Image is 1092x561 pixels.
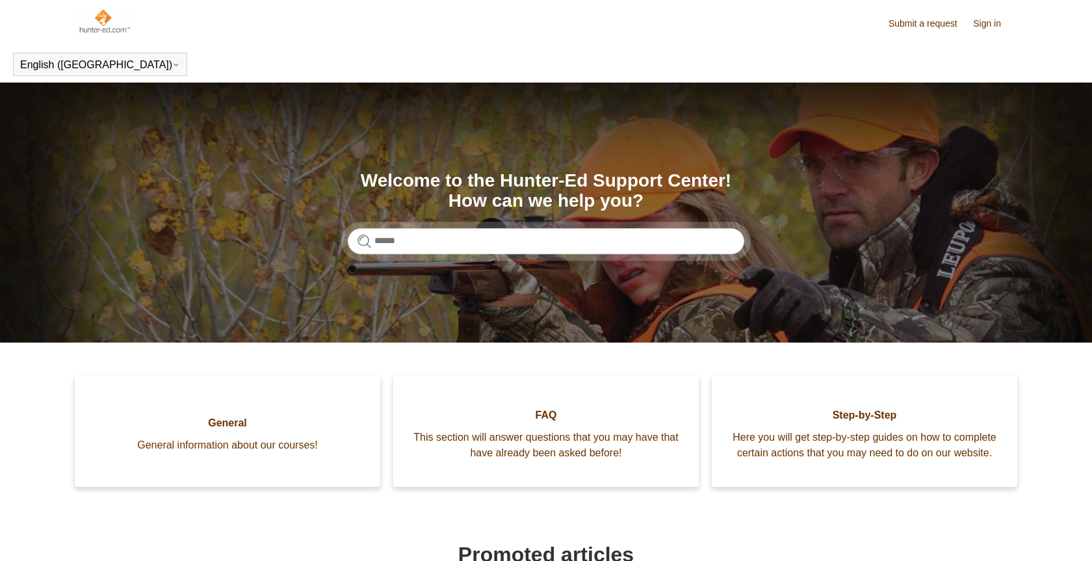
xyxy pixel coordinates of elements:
span: Step-by-Step [731,408,998,423]
span: General information about our courses! [94,437,361,453]
button: English ([GEOGRAPHIC_DATA]) [20,59,180,71]
h1: Welcome to the Hunter-Ed Support Center! How can we help you? [348,171,744,211]
span: Here you will get step-by-step guides on how to complete certain actions that you may need to do ... [731,430,998,461]
input: Search [348,228,744,254]
img: Hunter-Ed Help Center home page [78,8,131,34]
a: Submit a request [889,17,970,31]
a: Step-by-Step Here you will get step-by-step guides on how to complete certain actions that you ma... [712,375,1017,487]
a: General General information about our courses! [75,375,380,487]
div: Chat Support [1008,517,1083,551]
a: FAQ This section will answer questions that you may have that have already been asked before! [393,375,699,487]
span: FAQ [413,408,679,423]
span: General [94,415,361,431]
span: This section will answer questions that you may have that have already been asked before! [413,430,679,461]
a: Sign in [973,17,1014,31]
